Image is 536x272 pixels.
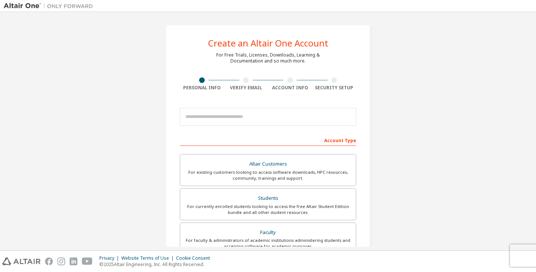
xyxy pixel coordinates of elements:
[185,169,351,181] div: For existing customers looking to access software downloads, HPC resources, community, trainings ...
[185,159,351,169] div: Altair Customers
[268,85,312,91] div: Account Info
[185,227,351,238] div: Faculty
[99,255,121,261] div: Privacy
[121,255,176,261] div: Website Terms of Use
[180,134,356,146] div: Account Type
[57,257,65,265] img: instagram.svg
[185,204,351,215] div: For currently enrolled students looking to access the free Altair Student Edition bundle and all ...
[2,257,41,265] img: altair_logo.svg
[180,85,224,91] div: Personal Info
[176,255,214,261] div: Cookie Consent
[45,257,53,265] img: facebook.svg
[82,257,93,265] img: youtube.svg
[208,39,328,48] div: Create an Altair One Account
[224,85,268,91] div: Verify Email
[185,237,351,249] div: For faculty & administrators of academic institutions administering students and accessing softwa...
[185,193,351,204] div: Students
[4,2,97,10] img: Altair One
[70,257,77,265] img: linkedin.svg
[216,52,320,64] div: For Free Trials, Licenses, Downloads, Learning & Documentation and so much more.
[312,85,357,91] div: Security Setup
[99,261,214,268] p: © 2025 Altair Engineering, Inc. All Rights Reserved.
